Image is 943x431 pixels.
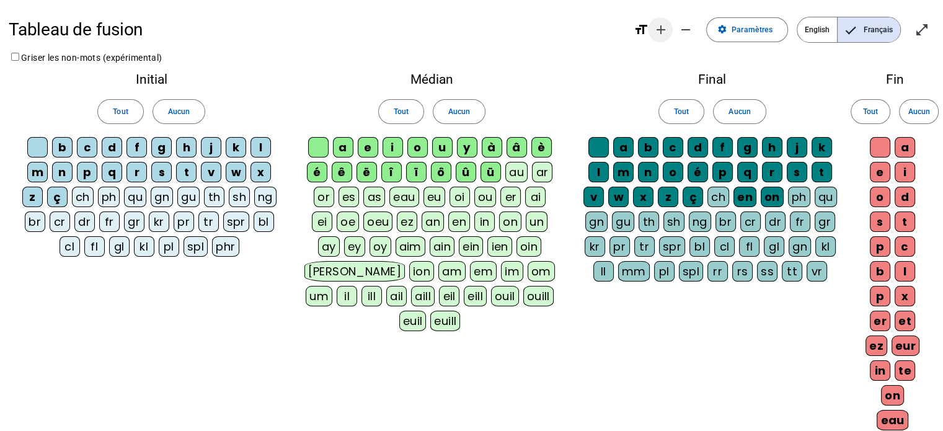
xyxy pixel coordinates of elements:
[715,211,736,232] div: br
[895,286,915,306] div: x
[430,236,454,257] div: ain
[870,360,890,381] div: in
[389,187,418,207] div: eau
[337,211,359,232] div: oe
[97,99,143,124] button: Tout
[757,261,777,282] div: ss
[423,187,445,207] div: eu
[499,211,521,232] div: on
[762,137,782,158] div: h
[870,311,890,331] div: er
[838,17,900,42] span: Français
[397,211,417,232] div: ez
[815,236,836,257] div: kl
[363,211,392,232] div: oeu
[480,162,501,182] div: ü
[790,211,810,232] div: fr
[151,137,172,158] div: g
[378,99,424,124] button: Tout
[201,137,221,158] div: j
[788,187,810,207] div: ph
[674,105,689,118] span: Tout
[52,137,73,158] div: b
[84,236,105,257] div: fl
[198,211,219,232] div: tr
[717,25,727,35] mat-icon: settings
[126,162,147,182] div: r
[9,12,624,47] h1: Tableau de fusion
[812,162,832,182] div: t
[482,137,502,158] div: à
[908,105,929,118] span: Aucun
[448,105,470,118] span: Aucun
[639,211,659,232] div: th
[877,410,908,430] div: eau
[229,187,250,207] div: sh
[679,261,703,282] div: spl
[638,162,658,182] div: n
[895,311,915,331] div: et
[134,236,154,257] div: kl
[358,137,378,158] div: e
[407,137,428,158] div: o
[797,17,901,43] mat-button-toggle-group: Language selection
[895,137,915,158] div: a
[707,187,729,207] div: ch
[491,286,519,306] div: ouil
[505,162,528,182] div: au
[470,261,497,282] div: em
[77,137,97,158] div: c
[714,236,735,257] div: cl
[762,162,782,182] div: r
[411,286,435,306] div: aill
[17,73,285,86] h2: Initial
[583,187,604,207] div: v
[713,99,766,124] button: Aucun
[439,286,459,306] div: eil
[648,17,673,42] button: Augmenter la taille de la police
[764,236,784,257] div: gl
[396,236,425,257] div: aim
[109,236,130,257] div: gl
[487,236,511,257] div: ien
[593,261,614,282] div: ll
[815,187,837,207] div: qu
[47,187,68,207] div: ç
[787,162,807,182] div: s
[500,187,521,207] div: er
[344,236,365,257] div: ey
[151,187,173,207] div: gn
[659,236,685,257] div: spr
[177,187,200,207] div: gu
[782,261,802,282] div: tt
[532,162,552,182] div: ar
[895,360,915,381] div: te
[474,187,497,207] div: ou
[77,162,97,182] div: p
[863,105,878,118] span: Tout
[52,162,73,182] div: n
[409,261,434,282] div: ion
[807,261,827,282] div: vr
[866,335,887,356] div: ez
[761,187,784,207] div: on
[613,137,634,158] div: a
[363,187,385,207] div: as
[613,162,634,182] div: m
[126,137,147,158] div: f
[306,286,332,306] div: um
[507,137,527,158] div: â
[737,162,758,182] div: q
[151,162,172,182] div: s
[765,211,786,232] div: dr
[332,162,352,182] div: ê
[456,162,476,182] div: û
[457,137,477,158] div: y
[638,137,658,158] div: b
[370,236,391,257] div: oy
[74,211,95,232] div: dr
[304,261,405,282] div: [PERSON_NAME]
[870,261,890,282] div: b
[881,385,904,406] div: on
[72,187,94,207] div: ch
